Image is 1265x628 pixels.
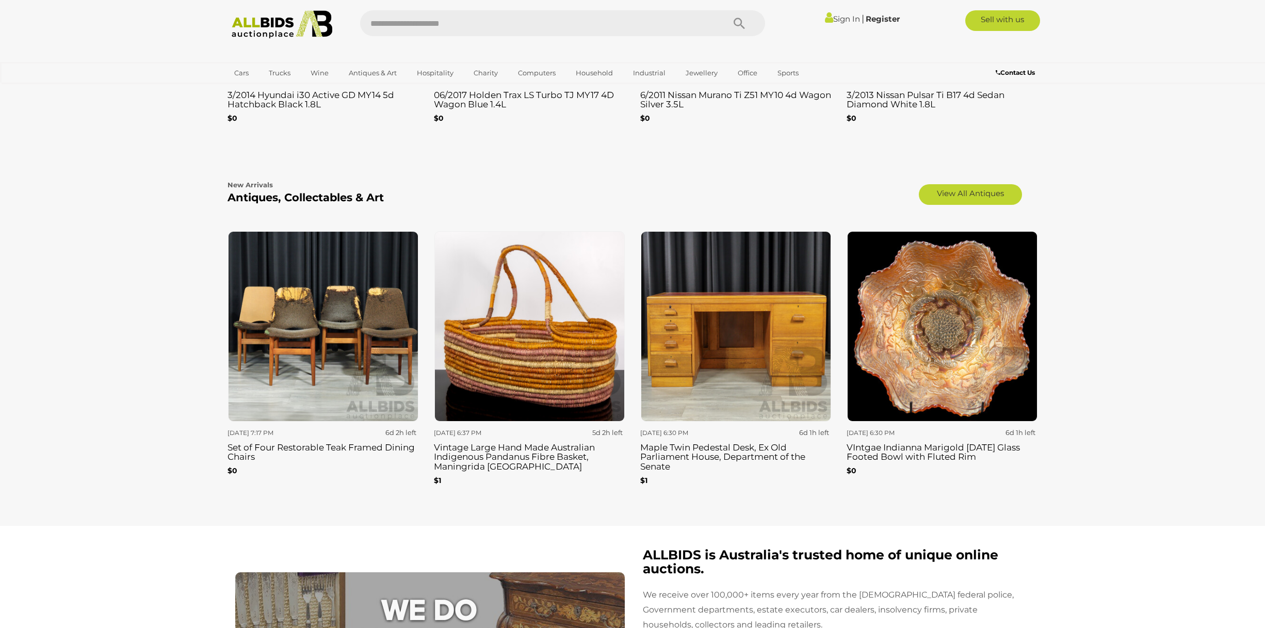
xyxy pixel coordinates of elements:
[228,82,314,99] a: [GEOGRAPHIC_DATA]
[1005,428,1035,437] strong: 6d 1h left
[385,428,416,437] strong: 6d 2h left
[228,231,418,497] a: [DATE] 7:17 PM 6d 2h left Set of Four Restorable Teak Framed Dining Chairs $0
[847,114,856,123] b: $0
[847,427,938,439] div: [DATE] 6:30 PM
[866,14,900,24] a: Register
[862,13,864,24] span: |
[434,476,441,485] b: $1
[643,547,998,577] b: ALLBIDS is Australia's trusted home of unique online auctions.
[228,231,418,422] img: Set of Four Restorable Teak Framed Dining Chairs
[434,427,526,439] div: [DATE] 6:37 PM
[226,10,338,39] img: Allbids.com.au
[228,181,273,189] b: New Arrivals
[996,67,1037,78] a: Contact Us
[641,231,831,422] img: Maple Twin Pedestal Desk, Ex Old Parliament House, Department of the Senate
[592,428,623,437] strong: 5d 2h left
[434,114,444,123] b: $0
[799,428,829,437] strong: 6d 1h left
[434,440,625,472] h3: Vintage Large Hand Made Australian Indigenous Pandanus Fibre Basket, Maningrida [GEOGRAPHIC_DATA]
[771,65,805,82] a: Sports
[228,88,418,109] h3: 3/2014 Hyundai i30 Active GD MY14 5d Hatchback Black 1.8L
[847,231,1037,422] img: VIntgae Indianna Marigold Carnival Glass Footed Bowl with Fluted Rim
[434,231,625,497] a: [DATE] 6:37 PM 5d 2h left Vintage Large Hand Made Australian Indigenous Pandanus Fibre Basket, Ma...
[640,440,831,472] h3: Maple Twin Pedestal Desk, Ex Old Parliament House, Department of the Senate
[825,14,860,24] a: Sign In
[228,440,418,462] h3: Set of Four Restorable Teak Framed Dining Chairs
[640,231,831,497] a: [DATE] 6:30 PM 6d 1h left Maple Twin Pedestal Desk, Ex Old Parliament House, Department of the Se...
[640,476,647,485] b: $1
[847,466,856,475] b: $0
[434,231,625,422] img: Vintage Large Hand Made Australian Indigenous Pandanus Fibre Basket, Maningrida Northern Territory
[640,88,831,109] h3: 6/2011 Nissan Murano Ti Z51 MY10 4d Wagon Silver 3.5L
[228,427,319,439] div: [DATE] 7:17 PM
[434,88,625,109] h3: 06/2017 Holden Trax LS Turbo TJ MY17 4D Wagon Blue 1.4L
[626,65,672,82] a: Industrial
[679,65,724,82] a: Jewellery
[965,10,1040,31] a: Sell with us
[713,10,765,36] button: Search
[569,65,620,82] a: Household
[228,114,237,123] b: $0
[847,231,1037,497] a: [DATE] 6:30 PM 6d 1h left VIntgae Indianna Marigold [DATE] Glass Footed Bowl with Fluted Rim $0
[410,65,460,82] a: Hospitality
[640,114,650,123] b: $0
[731,65,764,82] a: Office
[228,191,384,204] b: Antiques, Collectables & Art
[467,65,505,82] a: Charity
[342,65,403,82] a: Antiques & Art
[228,65,255,82] a: Cars
[847,440,1037,462] h3: VIntgae Indianna Marigold [DATE] Glass Footed Bowl with Fluted Rim
[847,88,1037,109] h3: 3/2013 Nissan Pulsar Ti B17 4d Sedan Diamond White 1.8L
[262,65,297,82] a: Trucks
[996,69,1035,76] b: Contact Us
[228,466,237,475] b: $0
[919,184,1022,205] a: View All Antiques
[640,427,732,439] div: [DATE] 6:30 PM
[304,65,335,82] a: Wine
[511,65,562,82] a: Computers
